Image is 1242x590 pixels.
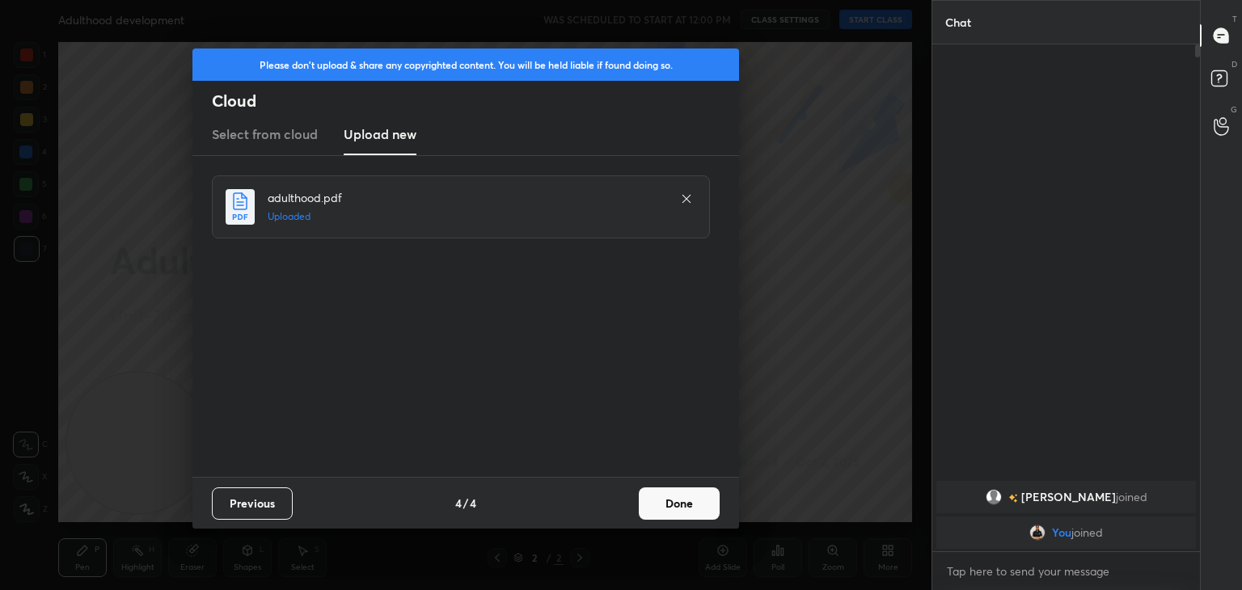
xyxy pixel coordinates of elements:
div: grid [932,478,1200,552]
h5: Uploaded [268,209,664,224]
button: Done [639,487,720,520]
span: joined [1116,491,1147,504]
img: default.png [986,489,1002,505]
p: G [1231,103,1237,116]
span: You [1052,526,1071,539]
h4: adulthood.pdf [268,189,664,206]
h3: Upload new [344,124,416,144]
h4: 4 [455,495,462,512]
p: T [1232,13,1237,25]
p: D [1231,58,1237,70]
img: ac1245674e8d465aac1aa0ff8abd4772.jpg [1029,525,1046,541]
img: no-rating-badge.077c3623.svg [1008,494,1018,503]
button: Previous [212,487,293,520]
div: Please don't upload & share any copyrighted content. You will be held liable if found doing so. [192,48,739,81]
h4: / [463,495,468,512]
p: Chat [932,1,984,44]
span: [PERSON_NAME] [1021,491,1116,504]
h4: 4 [470,495,476,512]
span: joined [1071,526,1103,539]
h2: Cloud [212,91,739,112]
